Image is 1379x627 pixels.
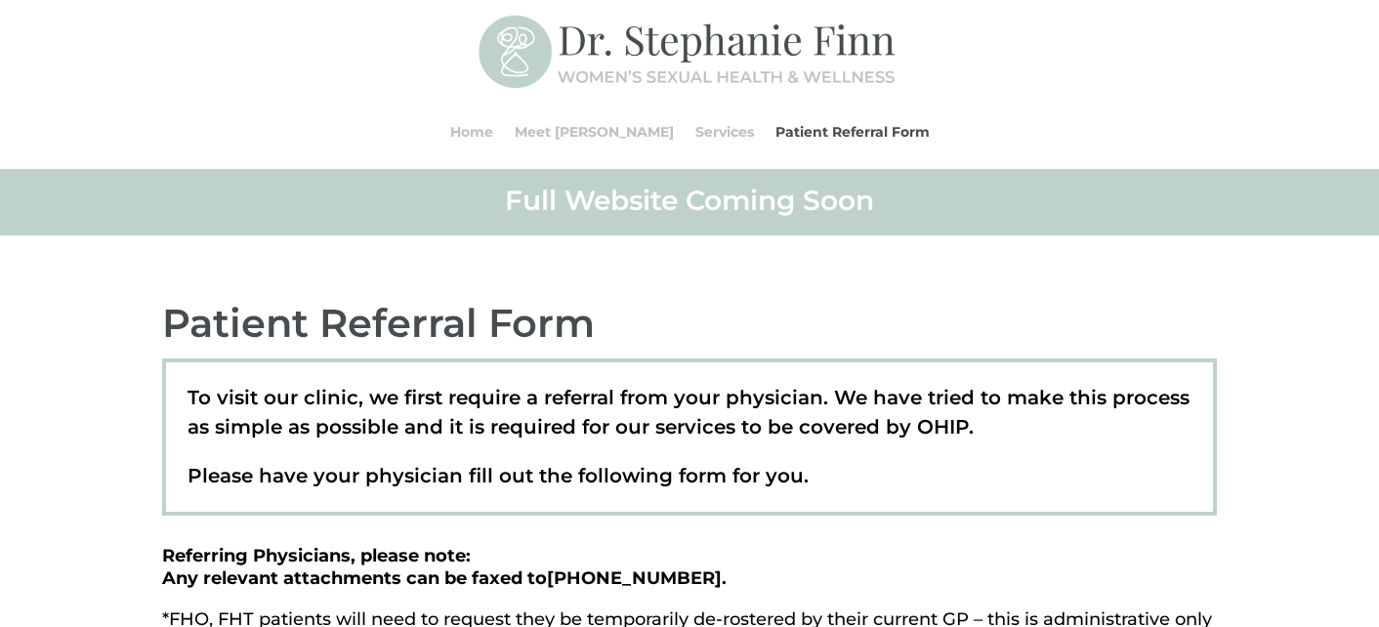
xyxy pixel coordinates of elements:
a: Meet [PERSON_NAME] [515,95,674,169]
a: Services [695,95,754,169]
p: To visit our clinic, we first require a referral from your physician. We have tried to make this ... [188,383,1192,461]
h2: Full Website Coming Soon [162,183,1217,228]
a: Patient Referral Form [775,95,930,169]
p: Please have your physician fill out the following form for you. [188,461,1192,490]
strong: Referring Physicians, please note: Any relevant attachments can be faxed to . [162,545,727,590]
h2: Patient Referral Form [162,298,1217,358]
a: Home [450,95,493,169]
span: [PHONE_NUMBER] [547,567,722,589]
